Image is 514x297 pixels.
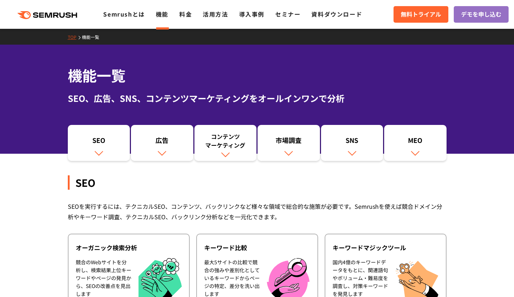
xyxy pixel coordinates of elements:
a: MEO [384,125,447,161]
h1: 機能一覧 [68,65,447,86]
a: セミナー [275,10,300,18]
a: 導入事例 [239,10,264,18]
a: 料金 [179,10,192,18]
a: 広告 [131,125,193,161]
div: MEO [388,136,443,148]
div: SNS [325,136,380,148]
a: SEO [68,125,130,161]
div: SEO、広告、SNS、コンテンツマーケティングをオールインワンで分析 [68,92,447,105]
div: 広告 [135,136,190,148]
a: 機能 [156,10,168,18]
a: 市場調査 [258,125,320,161]
a: 機能一覧 [82,34,105,40]
a: デモを申し込む [454,6,509,23]
span: デモを申し込む [461,10,501,19]
div: キーワードマジックツール [333,243,439,252]
div: キーワード比較 [204,243,310,252]
div: 市場調査 [261,136,316,148]
div: コンテンツ マーケティング [198,132,253,149]
div: オーガニック検索分析 [76,243,182,252]
div: SEO [71,136,127,148]
a: 無料トライアル [394,6,448,23]
a: 活用方法 [203,10,228,18]
a: SNS [321,125,383,161]
a: 資料ダウンロード [311,10,362,18]
span: 無料トライアル [401,10,441,19]
a: Semrushとは [103,10,145,18]
div: SEOを実行するには、テクニカルSEO、コンテンツ、バックリンクなど様々な領域で総合的な施策が必要です。Semrushを使えば競合ドメイン分析やキーワード調査、テクニカルSEO、バックリンク分析... [68,201,447,222]
a: TOP [68,34,82,40]
a: コンテンツマーケティング [194,125,257,161]
div: SEO [68,175,447,190]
